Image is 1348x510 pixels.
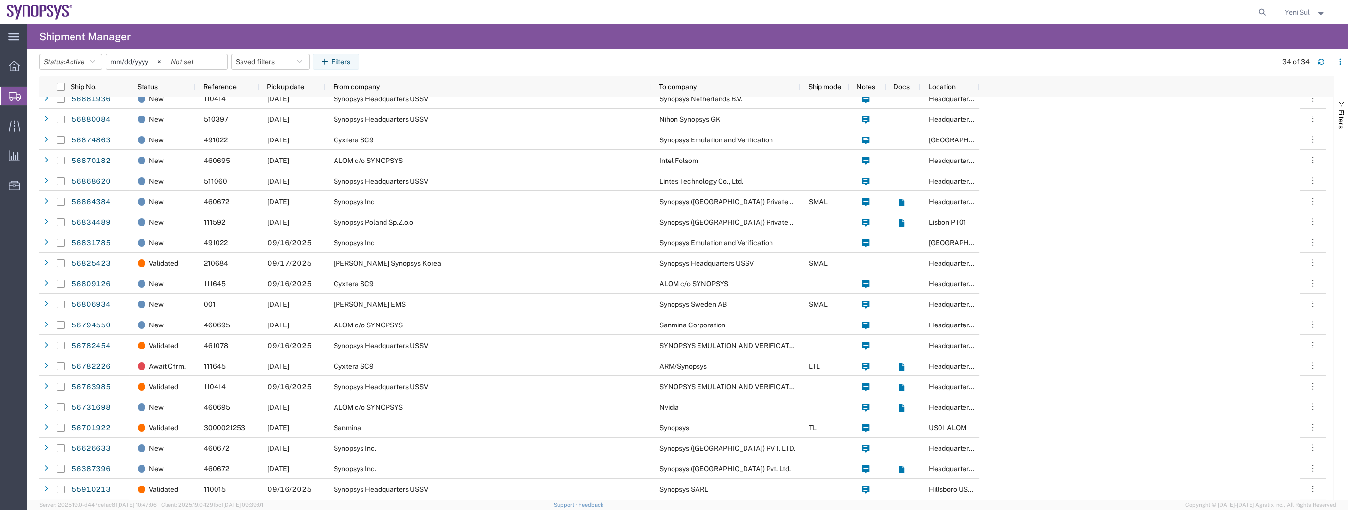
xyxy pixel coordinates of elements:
span: 09/05/2025 [267,424,289,432]
span: Lisbon PT01 [929,218,966,226]
span: 111592 [204,218,225,226]
span: 09/19/2025 [267,218,289,226]
a: 56782226 [71,359,111,374]
span: Intel Folsom [659,157,698,164]
span: Validated [149,253,178,274]
span: Nvidia [659,403,679,411]
a: Support [554,502,578,508]
span: Ship No. [71,83,96,91]
input: Not set [106,54,167,69]
span: Synopsys Emulation and Verification [659,136,773,144]
span: Headquarters USSV [929,198,992,206]
span: SYNOPSYS EMULATION AND VERIFICATION [659,383,801,391]
span: Sanmina [334,424,361,432]
button: Saved filters [231,54,310,70]
span: Validated [149,376,178,397]
span: Headquarters USSV [929,403,992,411]
span: Synopsys Emulation and Verification [659,239,773,247]
span: Validated [149,479,178,500]
span: Synopsys (India) Private Limited [659,218,813,226]
span: Synopsys Inc. [334,444,376,452]
a: 56731698 [71,400,111,416]
span: New [149,212,164,232]
span: 460695 [204,321,230,329]
span: 001 [204,301,216,308]
a: 56809126 [71,277,111,292]
span: Headquarters USSV [929,177,992,185]
span: Headquarters USSV [929,362,992,370]
span: Headquarters USSV [929,444,992,452]
span: New [149,315,164,335]
span: 460695 [204,157,230,164]
span: From company [333,83,380,91]
span: Nihon Synopsys GK [659,116,721,123]
a: 56794550 [71,318,111,333]
h4: Shipment Manager [39,24,131,49]
span: SMAL [809,259,828,267]
span: New [149,232,164,253]
span: Synopsys Inc. [334,465,376,473]
a: 56880084 [71,112,111,128]
span: ALOM c/o SYNOPSYS [334,321,403,329]
span: Server: 2025.19.0-d447cefac8f [39,502,157,508]
span: 09/19/2025 [267,136,289,144]
button: Filters [313,54,359,70]
span: Synopsys Headquarters USSV [334,342,428,349]
span: 08/27/2025 [267,465,289,473]
span: Active [65,58,85,66]
span: New [149,191,164,212]
span: Synopsys SARL [659,486,708,493]
span: SMAL [809,301,828,308]
span: Headquarters USSV [929,259,992,267]
span: New [149,89,164,109]
span: New [149,438,164,459]
span: Await Cfrm. [149,356,186,376]
span: Synopsys [659,424,689,432]
a: 56831785 [71,235,111,251]
a: 56806934 [71,297,111,313]
a: 56834489 [71,215,111,231]
span: 511060 [204,177,227,185]
span: US01 ALOM [929,424,966,432]
span: SMAL [809,198,828,206]
span: Headquarters USSV [929,95,992,103]
a: 56874863 [71,133,111,148]
span: SYNOPSYS EMULATION AND VERIFICATION [659,342,801,349]
span: Synopsys (India) Private Limited [659,198,813,206]
span: Javad EMS [334,301,406,308]
span: 110414 [204,383,226,391]
span: Synopsys (India) PVT. LTD. [659,444,795,452]
span: 111645 [204,362,226,370]
span: Client: 2025.19.0-129fbcf [161,502,263,508]
span: 09/19/2025 [267,177,289,185]
a: 56881936 [71,92,111,107]
span: Synopsys Netherlands B.V. [659,95,742,103]
span: 09/11/2025 [267,362,289,370]
span: Headquarters USSV [929,116,992,123]
span: 461078 [204,342,228,349]
span: New [149,150,164,171]
span: New [149,130,164,150]
span: Yuhan Hoesa Synopsys Korea [334,259,441,267]
span: New [149,171,164,191]
span: 09/16/2025 [267,383,312,391]
span: New [149,397,164,417]
span: Synopsys Headquarters USSV [659,259,754,267]
span: Status [137,83,158,91]
span: New [149,294,164,315]
span: Copyright © [DATE]-[DATE] Agistix Inc., All Rights Reserved [1185,501,1336,509]
span: 460672 [204,444,229,452]
span: 460672 [204,465,229,473]
span: Synopsys Headquarters USSV [334,383,428,391]
a: Feedback [578,502,603,508]
span: Headquarters USSV [929,342,992,349]
button: Yeni Sul [1284,6,1334,18]
span: Headquarters USSV [929,280,992,288]
span: Hyderabad IN09 [929,136,1016,144]
a: 56782454 [71,338,111,354]
span: 460672 [204,198,229,206]
span: 09/16/2025 [267,342,312,349]
span: New [149,459,164,479]
span: 09/22/2025 [267,403,289,411]
span: TL [809,424,817,432]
